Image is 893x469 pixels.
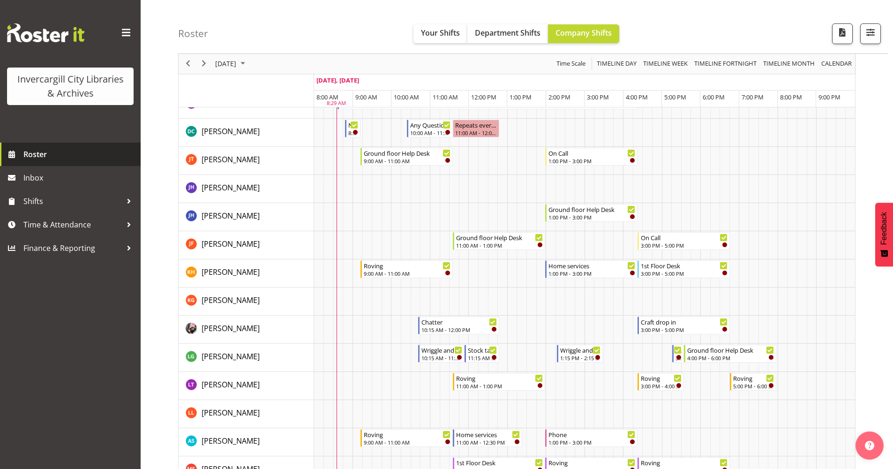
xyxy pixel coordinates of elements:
a: [PERSON_NAME] [202,407,260,418]
div: 1:00 PM - 3:00 PM [548,213,635,221]
div: On Call [641,233,728,242]
div: Joanne Forbes"s event - On Call Begin From Monday, October 6, 2025 at 3:00:00 PM GMT+13:00 Ends A... [638,232,730,250]
div: Any Questions [410,120,451,129]
div: Kaela Harley"s event - Home services Begin From Monday, October 6, 2025 at 1:00:00 PM GMT+13:00 E... [545,260,638,278]
div: Kaela Harley"s event - 1st Floor Desk Begin From Monday, October 6, 2025 at 3:00:00 PM GMT+13:00 ... [638,260,730,278]
span: [PERSON_NAME] [202,239,260,249]
div: 1:00 PM - 3:00 PM [548,439,635,446]
button: Fortnight [693,58,758,70]
img: Rosterit website logo [7,23,84,42]
span: Department Shifts [475,28,540,38]
span: [PERSON_NAME] [202,182,260,193]
div: 11:00 AM - 12:00 PM [455,129,497,136]
div: Mandy Stenton"s event - Phone Begin From Monday, October 6, 2025 at 1:00:00 PM GMT+13:00 Ends At ... [545,429,638,447]
div: 1st Floor Desk [456,458,543,467]
span: 12:00 PM [471,93,496,101]
td: Jill Harpur resource [179,175,314,203]
div: Phone [548,430,635,439]
div: 9:00 AM - 11:00 AM [364,439,450,446]
div: Lyndsay Tautari"s event - Roving Begin From Monday, October 6, 2025 at 11:00:00 AM GMT+13:00 Ends... [453,373,545,391]
span: Timeline Fortnight [693,58,758,70]
div: 11:00 AM - 12:30 PM [456,439,520,446]
span: 4:00 PM [626,93,648,101]
a: [PERSON_NAME] [202,295,260,306]
div: 3:00 PM - 5:00 PM [641,270,728,277]
td: Katie Greene resource [179,287,314,316]
div: Lyndsay Tautari"s event - Roving Begin From Monday, October 6, 2025 at 5:00:00 PM GMT+13:00 Ends ... [730,373,776,391]
span: [DATE] [214,58,237,70]
span: calendar [820,58,853,70]
div: Craft drop in [641,317,728,326]
td: Keyu Chen resource [179,316,314,344]
span: Timeline Week [642,58,689,70]
div: Ground floor Help Desk [687,345,774,355]
span: Company Shifts [555,28,612,38]
span: Time & Attendance [23,218,122,232]
div: Keyu Chen"s event - Chatter Begin From Monday, October 6, 2025 at 10:15:00 AM GMT+13:00 Ends At M... [418,317,499,334]
button: Your Shifts [413,24,467,43]
div: Repeats every [DATE] - [PERSON_NAME] [455,120,497,129]
div: 1:00 PM - 3:00 PM [548,270,635,277]
div: Donald Cunningham"s event - Any Questions Begin From Monday, October 6, 2025 at 10:00:00 AM GMT+1... [407,120,453,137]
div: Stock taking [468,345,497,355]
button: October 2025 [214,58,249,70]
div: Roving [641,458,728,467]
button: Month [820,58,854,70]
div: Roving [733,373,774,383]
a: [PERSON_NAME] [202,266,260,278]
div: Home services [456,430,520,439]
span: 2:00 PM [548,93,570,101]
span: 11:00 AM [433,93,458,101]
a: [PERSON_NAME] [202,126,260,137]
div: Ground floor Help Desk [548,204,635,214]
td: Lynette Lockett resource [179,400,314,428]
div: Newspapers [348,120,358,129]
div: Wriggle and Rhyme [421,345,462,355]
div: Wriggle and Rhyme [560,345,601,355]
div: Lyndsay Tautari"s event - Roving Begin From Monday, October 6, 2025 at 3:00:00 PM GMT+13:00 Ends ... [638,373,684,391]
span: [DATE], [DATE] [316,76,359,84]
span: [PERSON_NAME] [202,379,260,390]
div: 11:00 AM - 1:00 PM [456,382,543,390]
span: 6:00 PM [703,93,725,101]
div: New book tagging [675,345,682,355]
div: Joanne Forbes"s event - Ground floor Help Desk Begin From Monday, October 6, 2025 at 11:00:00 AM ... [453,232,545,250]
td: Donald Cunningham resource [179,119,314,147]
div: Roving [641,373,682,383]
td: Joanne Forbes resource [179,231,314,259]
div: 1:15 PM - 2:15 PM [560,354,601,362]
div: 8:40 AM - 9:00 AM [348,129,358,136]
span: [PERSON_NAME] [202,126,260,136]
button: Company Shifts [548,24,619,43]
div: Ground floor Help Desk [364,148,450,158]
span: Timeline Month [762,58,816,70]
td: Lyndsay Tautari resource [179,372,314,400]
span: 8:00 AM [316,93,338,101]
button: Filter Shifts [860,23,881,44]
div: Lisa Griffiths"s event - Wriggle and Rhyme Begin From Monday, October 6, 2025 at 1:15:00 PM GMT+1... [557,345,603,363]
div: October 6, 2025 [212,54,251,74]
div: Donald Cunningham"s event - Repeats every monday - Donald Cunningham Begin From Monday, October 6... [453,120,499,137]
div: 1st Floor Desk [641,261,728,270]
span: [PERSON_NAME] [202,323,260,333]
h4: Roster [178,28,208,39]
div: 8:29 AM [327,100,346,108]
span: Your Shifts [421,28,460,38]
span: Shifts [23,194,122,208]
button: Timeline Day [595,58,638,70]
div: Roving [364,430,450,439]
a: [PERSON_NAME] [202,210,260,221]
div: 10:15 AM - 12:00 PM [421,326,496,333]
span: [PERSON_NAME] [202,295,260,305]
div: 3:00 PM - 5:00 PM [641,326,728,333]
div: previous period [180,54,196,74]
div: Lisa Griffiths"s event - Wriggle and Rhyme Begin From Monday, October 6, 2025 at 10:15:00 AM GMT+... [418,345,465,363]
span: 3:00 PM [587,93,609,101]
a: [PERSON_NAME] [202,435,260,446]
span: 8:00 PM [780,93,802,101]
div: 9:00 AM - 11:00 AM [364,270,450,277]
div: On Call [548,148,635,158]
span: [PERSON_NAME] [202,154,260,165]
